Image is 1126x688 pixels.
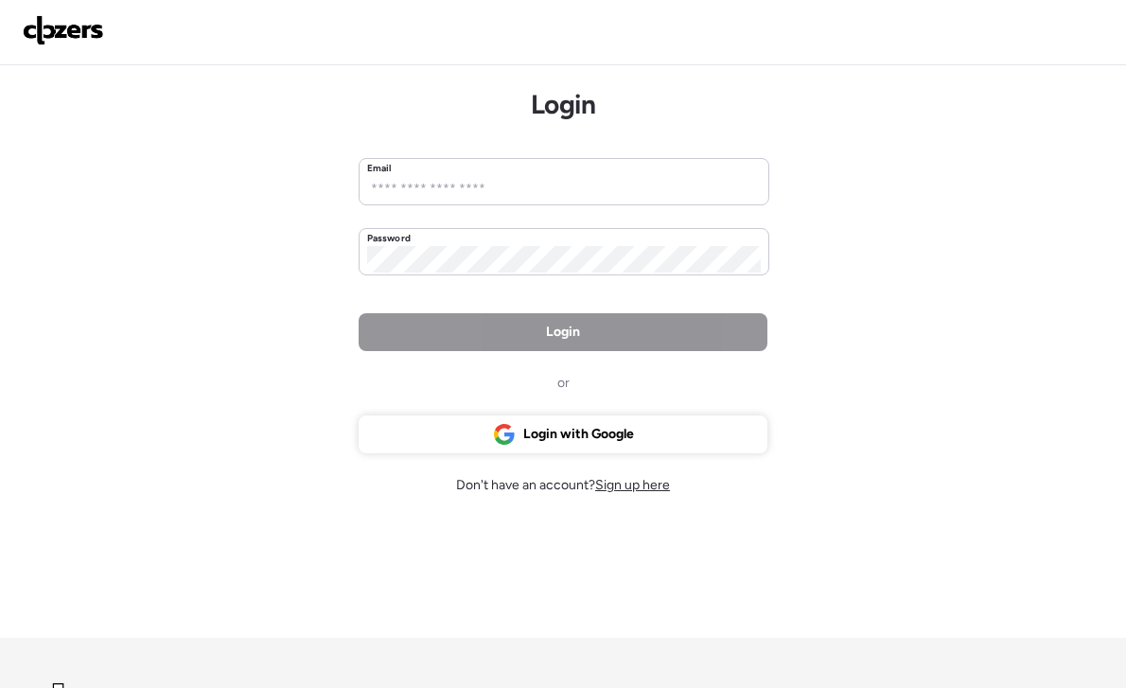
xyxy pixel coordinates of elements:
span: Don't have an account? [456,476,670,495]
span: Sign up here [595,477,670,493]
img: Logo [23,15,104,45]
span: or [557,374,570,393]
span: Login [546,323,580,342]
label: Email [367,161,392,176]
span: Login with Google [523,425,634,444]
label: Password [367,231,411,246]
h1: Login [531,88,595,120]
